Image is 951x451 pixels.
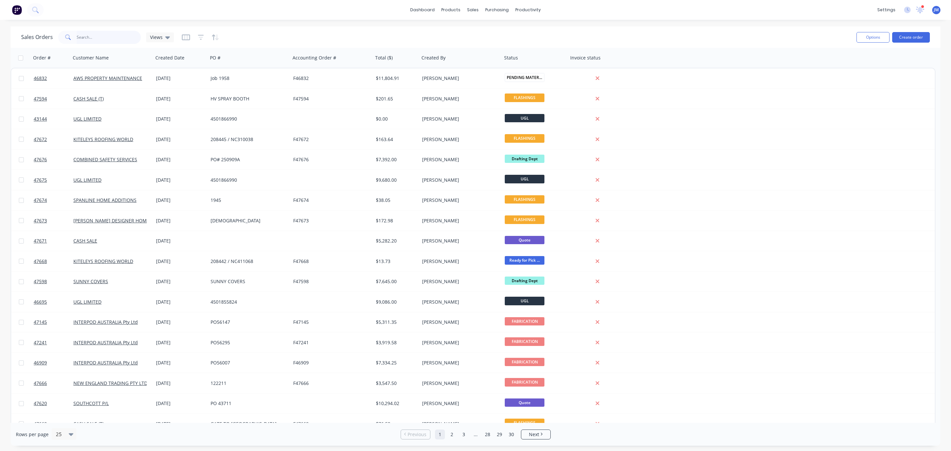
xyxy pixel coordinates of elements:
[34,170,73,190] a: 47675
[459,430,469,439] a: Page 3
[34,238,47,244] span: 47671
[156,75,205,82] div: [DATE]
[156,421,205,427] div: [DATE]
[376,299,415,305] div: $9,086.00
[570,55,601,61] div: Invoice status
[73,75,142,81] a: AWS PROPERTY MAINTENANCE
[505,256,544,264] span: Ready for Pick ...
[376,197,415,204] div: $38.05
[422,359,495,366] div: [PERSON_NAME]
[293,421,367,427] div: F47669
[504,55,518,61] div: Status
[73,421,104,427] a: CASH SALE (T)
[34,292,73,312] a: 46695
[293,75,367,82] div: F46832
[422,217,495,224] div: [PERSON_NAME]
[73,359,138,366] a: INTERPOD AUSTRALIA Pty Ltd
[376,380,415,387] div: $3,547.50
[156,339,205,346] div: [DATE]
[34,116,47,122] span: 43144
[505,73,544,82] span: PENDING MATERIA...
[376,136,415,143] div: $163.64
[211,136,284,143] div: 208445 / NC310038
[505,317,544,325] span: FABRICATION
[33,55,51,61] div: Order #
[422,156,495,163] div: [PERSON_NAME]
[156,156,205,163] div: [DATE]
[12,5,22,15] img: Factory
[422,116,495,122] div: [PERSON_NAME]
[293,380,367,387] div: F47666
[34,231,73,251] a: 47671
[73,217,152,224] a: [PERSON_NAME] DESIGNER HOMES
[156,238,205,244] div: [DATE]
[521,431,550,438] a: Next page
[471,430,481,439] a: Jump forward
[34,68,73,88] a: 46832
[375,55,393,61] div: Total ($)
[293,197,367,204] div: F47674
[156,217,205,224] div: [DATE]
[376,339,415,346] div: $3,919.58
[421,55,446,61] div: Created By
[529,431,539,438] span: Next
[505,114,544,122] span: UGL
[34,319,47,325] span: 47145
[505,215,544,224] span: FLASHINGS
[422,238,495,244] div: [PERSON_NAME]
[505,195,544,204] span: FLASHINGS
[211,421,284,427] div: GATE TO [GEOGRAPHIC_DATA]
[211,359,284,366] div: PO56007
[505,419,544,427] span: FLASHINGS
[422,421,495,427] div: [PERSON_NAME]
[73,299,101,305] a: UGL LIMITED
[506,430,516,439] a: Page 30
[211,116,284,122] div: 4501866990
[211,197,284,204] div: 1945
[211,400,284,407] div: PO 43711
[376,116,415,122] div: $0.00
[34,373,73,393] a: 47666
[505,236,544,244] span: Quote
[34,278,47,285] span: 47598
[156,177,205,183] div: [DATE]
[376,95,415,102] div: $201.65
[422,299,495,305] div: [PERSON_NAME]
[156,95,205,102] div: [DATE]
[505,337,544,346] span: FABRICATION
[505,358,544,366] span: FABRICATION
[407,5,438,15] a: dashboard
[21,34,53,40] h1: Sales Orders
[73,95,104,102] a: CASH SALE (T)
[211,278,284,285] div: SUNNY COVERS
[376,258,415,265] div: $13.73
[34,136,47,143] span: 47672
[73,177,101,183] a: UGL LIMITED
[293,339,367,346] div: F47241
[398,430,553,439] ul: Pagination
[505,297,544,305] span: UGL
[34,95,47,102] span: 47594
[376,400,415,407] div: $10,294.02
[73,258,133,264] a: KITELEYS ROOFING WORLD
[34,312,73,332] a: 47145
[293,278,367,285] div: F47598
[376,359,415,366] div: $7,334.25
[211,217,284,224] div: [DEMOGRAPHIC_DATA]
[505,378,544,386] span: FABRICATION
[422,339,495,346] div: [PERSON_NAME]
[150,34,163,41] span: Views
[34,353,73,373] a: 46909
[211,156,284,163] div: PO# 250909A
[293,217,367,224] div: F47673
[34,156,47,163] span: 47676
[73,238,97,244] a: CASH SALE
[34,75,47,82] span: 46832
[156,278,205,285] div: [DATE]
[73,55,109,61] div: Customer Name
[73,197,137,203] a: SPANLINE HOME ADDITIONS
[211,380,284,387] div: 122211
[73,278,108,284] a: SUNNY COVERS
[447,430,457,439] a: Page 2
[155,55,184,61] div: Created Date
